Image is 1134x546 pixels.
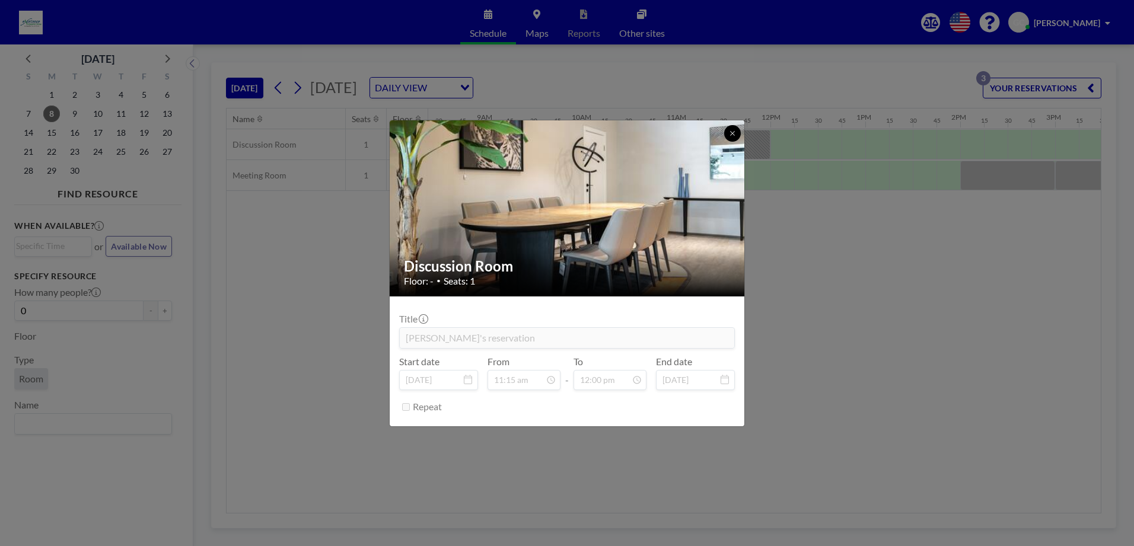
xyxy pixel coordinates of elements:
[399,356,439,368] label: Start date
[437,276,441,285] span: •
[399,313,427,325] label: Title
[488,356,509,368] label: From
[565,360,569,386] span: -
[574,356,583,368] label: To
[404,275,434,287] span: Floor: -
[656,356,692,368] label: End date
[390,90,746,327] img: 537.jpg
[413,401,442,413] label: Repeat
[400,328,734,348] input: (No title)
[444,275,475,287] span: Seats: 1
[404,257,731,275] h2: Discussion Room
